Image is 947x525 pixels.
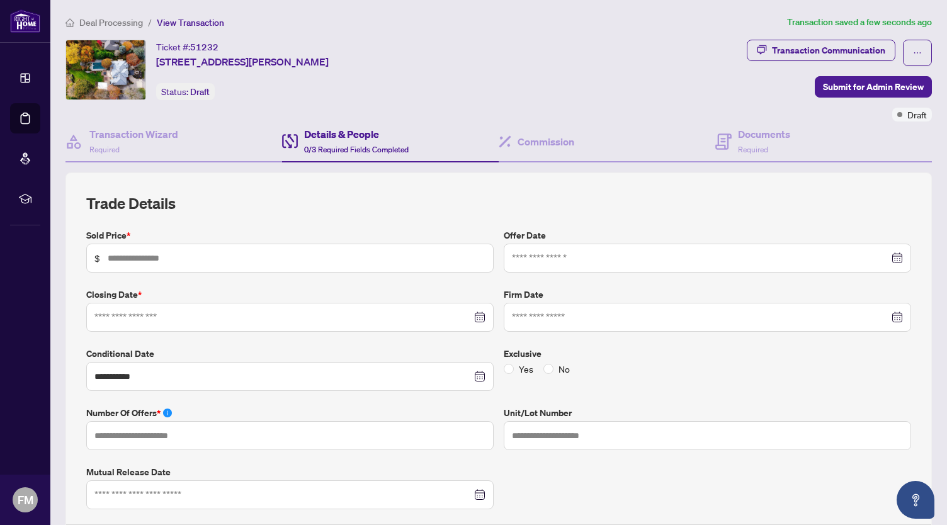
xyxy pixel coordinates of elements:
[18,491,33,509] span: FM
[10,9,40,33] img: logo
[738,145,768,154] span: Required
[738,127,790,142] h4: Documents
[304,127,409,142] h4: Details & People
[94,251,100,265] span: $
[89,145,120,154] span: Required
[89,127,178,142] h4: Transaction Wizard
[897,481,934,519] button: Open asap
[304,145,409,154] span: 0/3 Required Fields Completed
[518,134,574,149] h4: Commission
